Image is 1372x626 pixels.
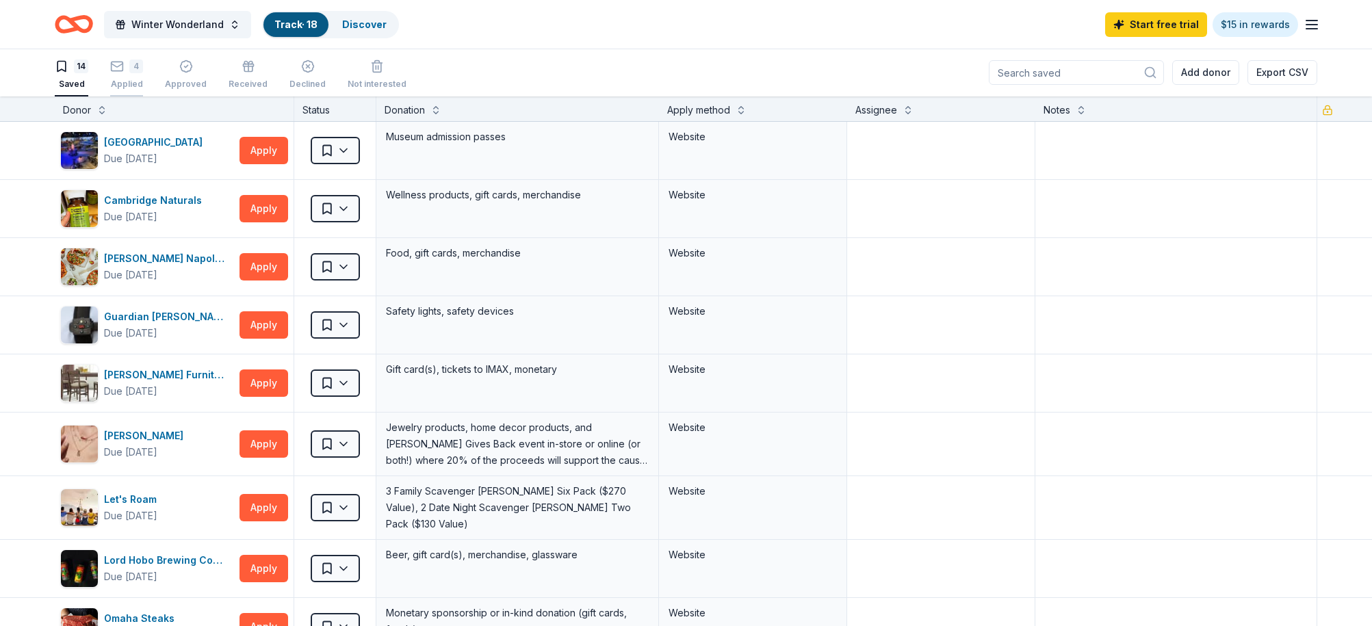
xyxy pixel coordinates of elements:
[240,195,288,222] button: Apply
[669,419,837,436] div: Website
[385,185,650,205] div: Wellness products, gift cards, merchandise
[385,360,650,379] div: Gift card(s), tickets to IMAX, monetary
[104,491,162,508] div: Let's Roam
[240,494,288,521] button: Apply
[240,369,288,397] button: Apply
[104,309,234,325] div: Guardian [PERSON_NAME]
[342,18,387,30] a: Discover
[348,54,406,96] button: Not interested
[385,418,650,470] div: Jewelry products, home decor products, and [PERSON_NAME] Gives Back event in-store or online (or ...
[61,489,98,526] img: Image for Let's Roam
[669,187,837,203] div: Website
[61,365,98,402] img: Image for Jordan's Furniture
[131,16,224,33] span: Winter Wonderland
[1105,12,1207,37] a: Start free trial
[348,79,406,90] div: Not interested
[669,547,837,563] div: Website
[104,250,234,267] div: [PERSON_NAME] Napoletana
[60,190,234,228] button: Image for Cambridge NaturalsCambridge NaturalsDue [DATE]
[1247,60,1317,85] button: Export CSV
[61,132,98,169] img: Image for American Heritage Museum
[61,307,98,343] img: Image for Guardian Angel Device
[104,325,157,341] div: Due [DATE]
[63,102,91,118] div: Donor
[240,555,288,582] button: Apply
[165,54,207,96] button: Approved
[669,129,837,145] div: Website
[61,248,98,285] img: Image for Frank Pepe Pizzeria Napoletana
[60,488,234,527] button: Image for Let's RoamLet's RoamDue [DATE]
[60,131,234,170] button: Image for American Heritage Museum[GEOGRAPHIC_DATA]Due [DATE]
[165,79,207,90] div: Approved
[262,11,399,38] button: Track· 18Discover
[669,303,837,319] div: Website
[104,444,157,460] div: Due [DATE]
[989,60,1164,85] input: Search saved
[240,253,288,281] button: Apply
[55,8,93,40] a: Home
[289,54,326,96] button: Declined
[104,552,234,569] div: Lord Hobo Brewing Company
[385,302,650,321] div: Safety lights, safety devices
[60,306,234,344] button: Image for Guardian Angel DeviceGuardian [PERSON_NAME]Due [DATE]
[669,245,837,261] div: Website
[104,569,157,585] div: Due [DATE]
[61,426,98,462] img: Image for Kendra Scott
[74,60,88,73] div: 14
[669,361,837,378] div: Website
[229,54,268,96] button: Received
[274,18,318,30] a: Track· 18
[129,60,143,73] div: 4
[104,508,157,524] div: Due [DATE]
[104,383,157,400] div: Due [DATE]
[61,190,98,227] img: Image for Cambridge Naturals
[289,79,326,90] div: Declined
[104,267,157,283] div: Due [DATE]
[110,54,143,96] button: 4Applied
[55,79,88,90] div: Saved
[229,79,268,90] div: Received
[385,102,425,118] div: Donation
[60,549,234,588] button: Image for Lord Hobo Brewing CompanyLord Hobo Brewing CompanyDue [DATE]
[385,482,650,534] div: 3 Family Scavenger [PERSON_NAME] Six Pack ($270 Value), 2 Date Night Scavenger [PERSON_NAME] Two ...
[104,11,251,38] button: Winter Wonderland
[385,545,650,564] div: Beer, gift card(s), merchandise, glassware
[385,244,650,263] div: Food, gift cards, merchandise
[240,311,288,339] button: Apply
[855,102,897,118] div: Assignee
[669,483,837,499] div: Website
[55,54,88,96] button: 14Saved
[104,367,234,383] div: [PERSON_NAME] Furniture
[104,209,157,225] div: Due [DATE]
[60,364,234,402] button: Image for Jordan's Furniture[PERSON_NAME] FurnitureDue [DATE]
[60,248,234,286] button: Image for Frank Pepe Pizzeria Napoletana[PERSON_NAME] NapoletanaDue [DATE]
[104,134,208,151] div: [GEOGRAPHIC_DATA]
[104,151,157,167] div: Due [DATE]
[240,137,288,164] button: Apply
[61,550,98,587] img: Image for Lord Hobo Brewing Company
[294,96,376,121] div: Status
[669,605,837,621] div: Website
[1044,102,1070,118] div: Notes
[1172,60,1239,85] button: Add donor
[60,425,234,463] button: Image for Kendra Scott[PERSON_NAME]Due [DATE]
[110,79,143,90] div: Applied
[667,102,730,118] div: Apply method
[104,428,189,444] div: [PERSON_NAME]
[385,127,650,146] div: Museum admission passes
[1213,12,1298,37] a: $15 in rewards
[104,192,207,209] div: Cambridge Naturals
[240,430,288,458] button: Apply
